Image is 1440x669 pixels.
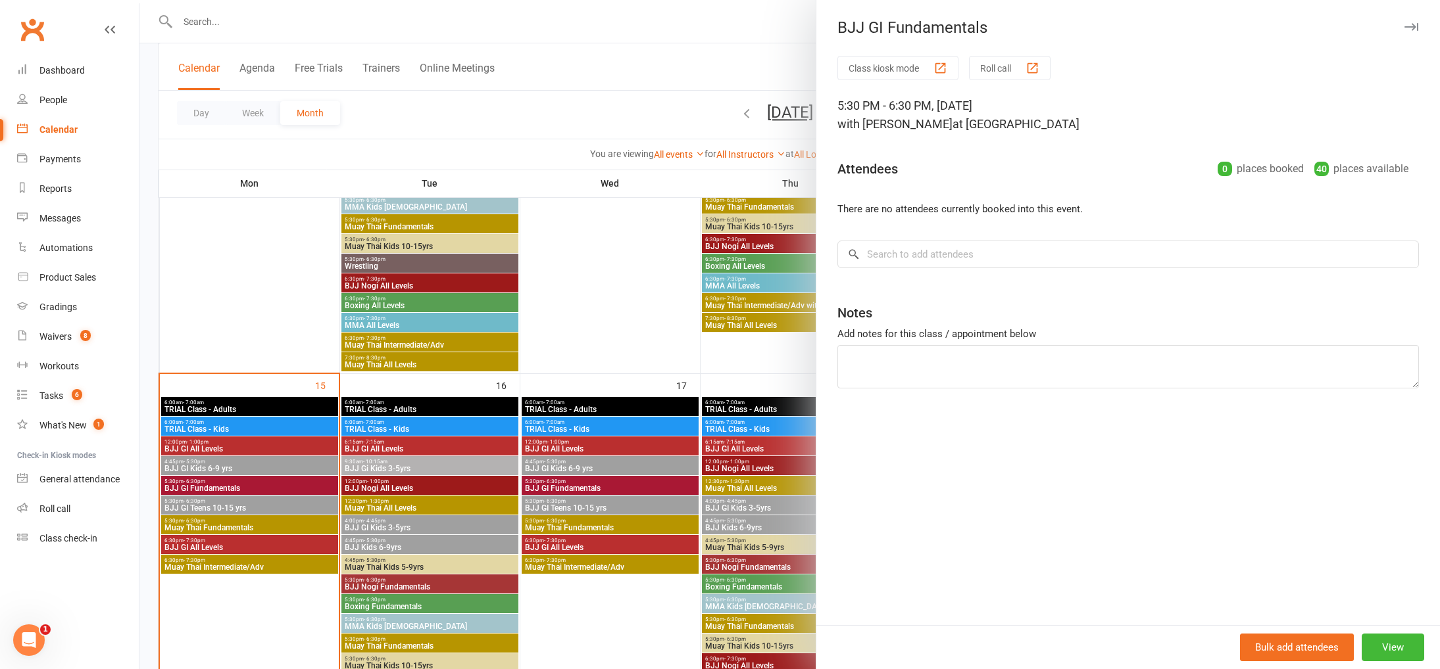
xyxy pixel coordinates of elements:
a: People [17,85,139,115]
a: Payments [17,145,139,174]
div: Automations [39,242,93,253]
div: places available [1314,160,1408,178]
div: Class check-in [39,533,97,543]
button: View [1362,634,1424,661]
span: 1 [40,624,51,635]
div: places booked [1218,160,1304,178]
div: Waivers [39,331,72,342]
a: Clubworx [16,13,49,46]
a: Reports [17,174,139,204]
div: What's New [39,420,87,430]
div: Reports [39,183,72,194]
a: Tasks 6 [17,381,139,411]
div: 0 [1218,162,1232,176]
div: Roll call [39,503,70,514]
button: Roll call [969,56,1051,80]
button: Class kiosk mode [837,56,958,80]
li: There are no attendees currently booked into this event. [837,201,1419,217]
div: Dashboard [39,65,85,76]
div: 40 [1314,162,1329,176]
span: at [GEOGRAPHIC_DATA] [953,117,1080,131]
div: Gradings [39,302,77,312]
a: Roll call [17,494,139,524]
div: Notes [837,304,872,322]
a: Waivers 8 [17,322,139,352]
a: Calendar [17,115,139,145]
div: Tasks [39,390,63,401]
div: 5:30 PM - 6:30 PM, [DATE] [837,97,1419,133]
span: 6 [72,389,82,400]
div: Calendar [39,124,78,135]
a: Product Sales [17,263,139,292]
div: Messages [39,213,81,223]
input: Search to add attendees [837,241,1419,268]
a: What's New1 [17,411,139,440]
a: Messages [17,204,139,233]
button: Bulk add attendees [1240,634,1354,661]
div: Product Sales [39,272,96,283]
span: 1 [93,419,104,430]
div: General attendance [39,474,120,484]
a: Class kiosk mode [17,524,139,553]
iframe: Intercom live chat [13,624,45,656]
div: People [39,95,67,105]
a: Workouts [17,352,139,381]
a: Gradings [17,292,139,322]
a: Dashboard [17,56,139,85]
span: 8 [80,330,91,341]
div: Workouts [39,361,79,371]
a: Automations [17,233,139,263]
a: General attendance kiosk mode [17,465,139,494]
span: with [PERSON_NAME] [837,117,953,131]
div: Add notes for this class / appointment below [837,326,1419,342]
div: Payments [39,154,81,164]
div: BJJ GI Fundamentals [816,18,1440,37]
div: Attendees [837,160,898,178]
